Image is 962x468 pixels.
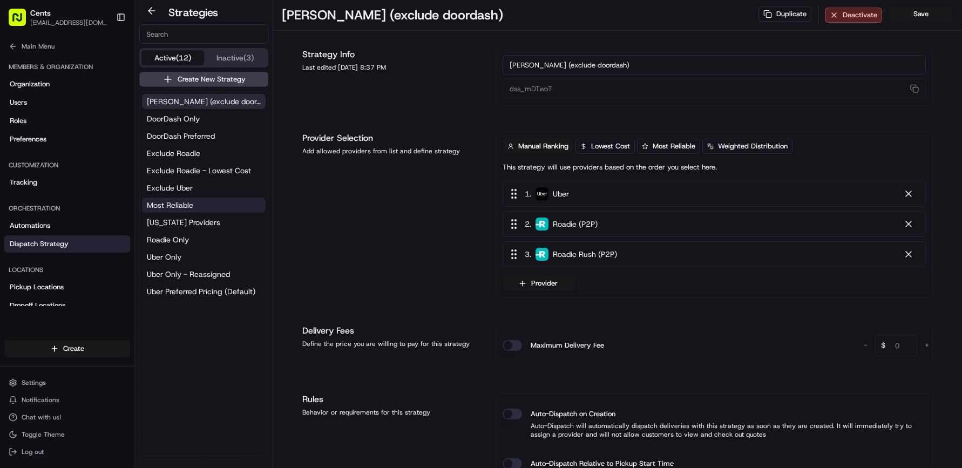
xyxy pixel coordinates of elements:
[507,248,617,260] div: 3 .
[4,261,130,279] div: Locations
[302,132,483,145] h1: Provider Selection
[4,174,130,191] a: Tracking
[33,167,115,176] span: Wisdom [PERSON_NAME]
[4,112,130,130] a: Roles
[4,76,130,93] a: Organization
[167,138,197,151] button: See all
[507,188,569,200] div: 1 .
[28,70,178,81] input: Clear
[889,6,953,22] button: Save
[147,96,261,107] span: [PERSON_NAME] (exclude doordash)
[117,167,121,176] span: •
[302,340,483,348] div: Define the price you are willing to pay for this strategy
[531,409,615,419] label: Auto-Dispatch on Creation
[22,447,44,456] span: Log out
[825,8,882,23] button: Deactivate
[147,234,189,245] span: Roadie Only
[4,200,130,217] div: Orchestration
[302,147,483,155] div: Add allowed providers from list and define strategy
[11,242,19,251] div: 📗
[10,239,69,249] span: Dispatch Strategy
[718,141,788,151] span: Weighted Distribution
[11,140,72,149] div: Past conversations
[11,103,30,123] img: 1736555255976-a54dd68f-1ca7-489b-9aae-adbdc363a1c4
[536,187,548,200] img: uber-new-logo.jpeg
[147,113,200,124] span: DoorDash Only
[503,139,573,154] button: Manual Ranking
[758,6,811,22] button: Duplicate
[6,237,87,256] a: 📗Knowledge Base
[518,141,568,151] span: Manual Ranking
[4,279,130,296] a: Pickup Locations
[10,98,27,107] span: Users
[282,6,503,24] h1: [PERSON_NAME] (exclude doordash)
[142,180,266,195] button: Exclude Uber
[142,111,266,126] a: DoorDash Only
[184,106,197,119] button: Start new chat
[503,211,926,237] div: 2. Roadie (P2P)
[142,128,266,144] button: DoorDash Preferred
[30,18,107,27] button: [EMAIL_ADDRESS][DOMAIN_NAME]
[142,215,266,230] button: [US_STATE] Providers
[4,427,130,442] button: Toggle Theme
[142,198,266,213] button: Most Reliable
[147,148,200,159] span: Exclude Roadie
[142,146,266,161] button: Exclude Roadie
[123,167,145,176] span: [DATE]
[531,340,604,351] label: Maximum Delivery Fee
[87,237,178,256] a: 💻API Documentation
[11,11,32,32] img: Nash
[22,396,59,404] span: Notifications
[147,200,193,211] span: Most Reliable
[168,5,218,20] h2: Strategies
[142,249,266,264] button: Uber Only
[4,94,130,111] a: Users
[147,182,193,193] span: Exclude Uber
[302,63,483,72] div: Last edited [DATE] 8:37 PM
[142,232,266,247] button: Roadie Only
[11,157,28,178] img: Wisdom Oko
[503,162,717,172] p: This strategy will use providers based on the order you select here.
[139,72,268,87] button: Create New Strategy
[22,378,46,387] span: Settings
[204,50,267,65] button: Inactive (3)
[4,217,130,234] a: Automations
[4,131,130,148] a: Preferences
[30,8,51,18] button: Cents
[591,141,630,151] span: Lowest Cost
[23,103,42,123] img: 8571987876998_91fb9ceb93ad5c398215_72.jpg
[22,42,55,51] span: Main Menu
[877,336,890,358] span: $
[49,103,177,114] div: Start new chat
[507,218,598,230] div: 2 .
[4,58,130,76] div: Members & Organization
[147,252,181,262] span: Uber Only
[4,375,130,390] button: Settings
[302,324,483,337] h1: Delivery Fees
[10,282,64,292] span: Pickup Locations
[11,186,28,204] img: Sivan Salem
[4,39,130,54] button: Main Menu
[102,241,173,252] span: API Documentation
[22,413,61,422] span: Chat with us!
[22,241,83,252] span: Knowledge Base
[10,178,37,187] span: Tracking
[4,235,130,253] a: Dispatch Strategy
[302,393,483,406] h1: Rules
[10,79,50,89] span: Organization
[49,114,148,123] div: We're available if you need us!
[142,163,266,178] button: Exclude Roadie - Lowest Cost
[637,139,700,154] button: Most Reliable
[63,344,84,354] span: Create
[536,218,548,230] img: roadie-logo-v2.jpg
[10,301,65,310] span: Dropoff Locations
[4,340,130,357] button: Create
[10,134,46,144] span: Preferences
[4,392,130,408] button: Notifications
